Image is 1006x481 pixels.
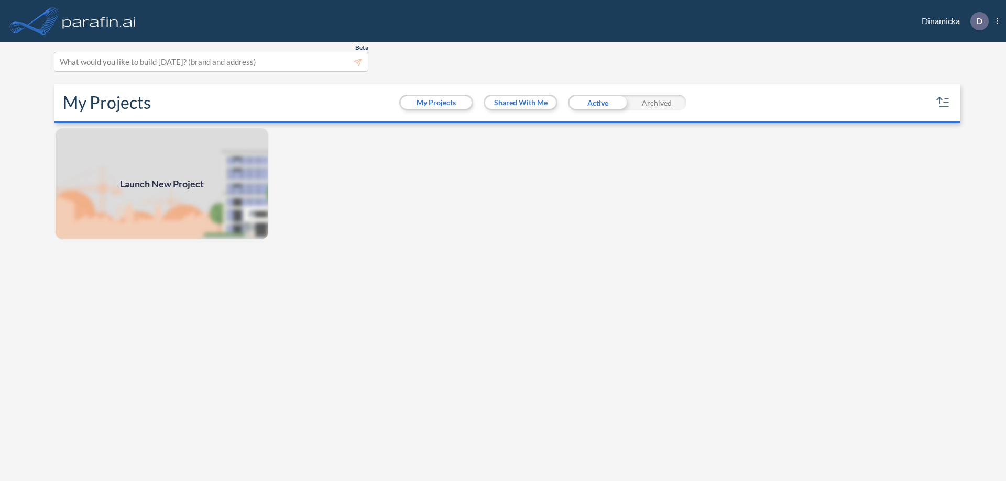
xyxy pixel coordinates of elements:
[906,12,998,30] div: Dinamicka
[485,96,556,109] button: Shared With Me
[54,127,269,240] a: Launch New Project
[54,127,269,240] img: add
[568,95,627,110] div: Active
[935,94,952,111] button: sort
[976,16,982,26] p: D
[401,96,472,109] button: My Projects
[60,10,138,31] img: logo
[627,95,686,110] div: Archived
[355,43,368,52] span: Beta
[63,93,151,113] h2: My Projects
[120,177,204,191] span: Launch New Project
